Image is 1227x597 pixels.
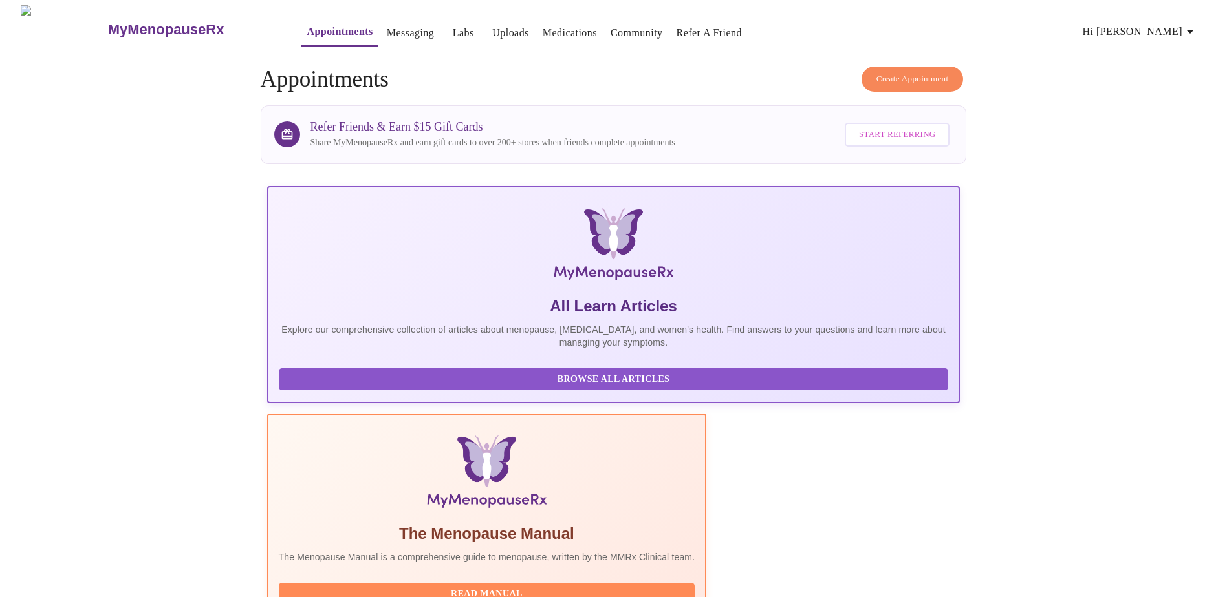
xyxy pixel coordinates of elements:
button: Refer a Friend [671,20,748,46]
button: Medications [537,20,602,46]
button: Create Appointment [862,67,964,92]
h4: Appointments [261,67,967,92]
img: MyMenopauseRx Logo [21,5,106,54]
span: Create Appointment [876,72,949,87]
a: Refer a Friend [677,24,743,42]
img: MyMenopauseRx Logo [383,208,845,286]
button: Community [605,20,668,46]
h3: Refer Friends & Earn $15 Gift Cards [310,120,675,134]
p: The Menopause Manual is a comprehensive guide to menopause, written by the MMRx Clinical team. [279,550,695,563]
a: Community [611,24,663,42]
h3: MyMenopauseRx [108,21,224,38]
button: Messaging [382,20,439,46]
a: Labs [453,24,474,42]
h5: The Menopause Manual [279,523,695,544]
button: Hi [PERSON_NAME] [1078,19,1203,45]
p: Explore our comprehensive collection of articles about menopause, [MEDICAL_DATA], and women's hea... [279,323,949,349]
a: MyMenopauseRx [106,7,276,52]
button: Start Referring [845,123,950,147]
span: Start Referring [859,127,935,142]
a: Start Referring [842,116,953,153]
a: Medications [543,24,597,42]
span: Hi [PERSON_NAME] [1083,23,1198,41]
button: Labs [442,20,484,46]
p: Share MyMenopauseRx and earn gift cards to over 200+ stores when friends complete appointments [310,136,675,149]
button: Appointments [301,19,378,47]
a: Uploads [492,24,529,42]
button: Uploads [487,20,534,46]
a: Browse All Articles [279,373,952,384]
img: Menopause Manual [345,435,629,513]
button: Browse All Articles [279,368,949,391]
a: Appointments [307,23,373,41]
span: Browse All Articles [292,372,936,388]
a: Messaging [387,24,434,42]
h5: All Learn Articles [279,296,949,317]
